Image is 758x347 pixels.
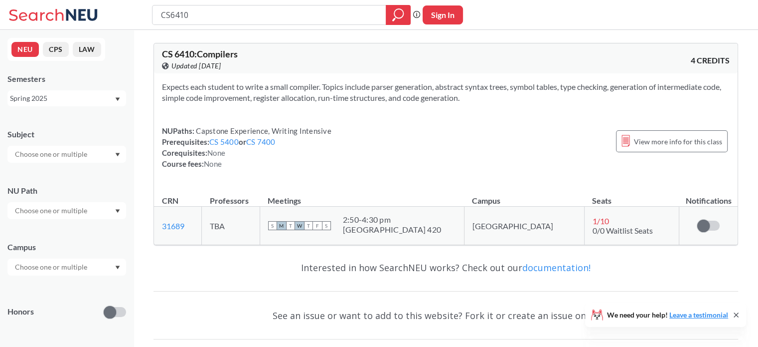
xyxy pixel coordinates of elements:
span: We need your help! [607,312,728,319]
a: CS 7400 [246,137,276,146]
span: None [204,159,222,168]
div: Dropdown arrow [7,259,126,276]
button: Sign In [423,5,463,24]
th: Professors [202,185,260,207]
span: S [322,221,331,230]
svg: magnifying glass [392,8,404,22]
div: magnifying glass [386,5,411,25]
svg: Dropdown arrow [115,209,120,213]
div: Dropdown arrow [7,146,126,163]
input: Choose one or multiple [10,261,94,273]
span: F [313,221,322,230]
div: Spring 2025Dropdown arrow [7,90,126,106]
span: T [304,221,313,230]
span: Updated [DATE] [171,60,221,71]
div: Subject [7,129,126,140]
input: Class, professor, course number, "phrase" [160,6,379,23]
span: 1 / 10 [593,216,609,226]
div: 2:50 - 4:30 pm [343,215,441,225]
a: Leave a testimonial [669,311,728,319]
div: See an issue or want to add to this website? Fork it or create an issue on . [153,301,738,330]
svg: Dropdown arrow [115,266,120,270]
span: 4 CREDITS [691,55,730,66]
a: 31689 [162,221,184,231]
a: documentation! [522,262,591,274]
span: 0/0 Waitlist Seats [593,226,653,235]
svg: Dropdown arrow [115,153,120,157]
td: TBA [202,207,260,245]
span: M [277,221,286,230]
p: Honors [7,306,34,318]
th: Campus [464,185,584,207]
span: Capstone Experience, Writing Intensive [194,126,331,135]
button: CPS [43,42,69,57]
span: W [295,221,304,230]
a: CS 5400 [209,137,239,146]
div: Campus [7,242,126,253]
div: NU Path [7,185,126,196]
span: CS 6410 : Compilers [162,48,238,59]
span: T [286,221,295,230]
div: NUPaths: Prerequisites: or Corequisites: Course fees: [162,125,331,169]
input: Choose one or multiple [10,148,94,160]
svg: Dropdown arrow [115,97,120,101]
input: Choose one or multiple [10,205,94,217]
div: Spring 2025 [10,93,114,104]
div: CRN [162,195,178,206]
span: S [268,221,277,230]
button: LAW [73,42,101,57]
div: Interested in how SearchNEU works? Check out our [153,253,738,282]
div: Semesters [7,73,126,84]
span: None [207,148,225,157]
th: Meetings [260,185,464,207]
th: Seats [584,185,679,207]
button: NEU [11,42,39,57]
div: Dropdown arrow [7,202,126,219]
th: Notifications [679,185,738,207]
section: Expects each student to write a small compiler. Topics include parser generation, abstract syntax... [162,81,730,103]
div: [GEOGRAPHIC_DATA] 420 [343,225,441,235]
span: View more info for this class [634,135,722,148]
td: [GEOGRAPHIC_DATA] [464,207,584,245]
